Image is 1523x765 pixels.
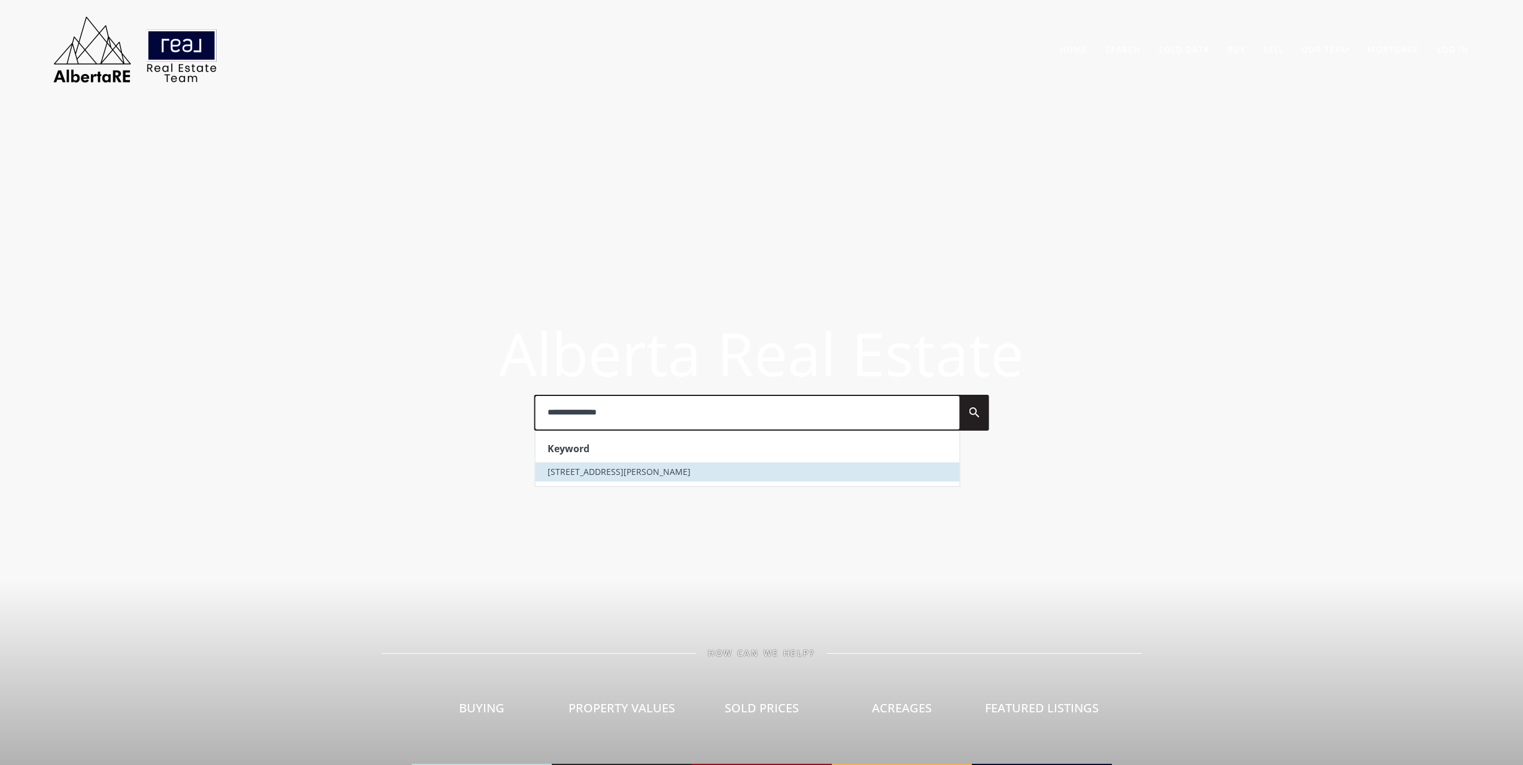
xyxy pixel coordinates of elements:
[788,312,821,394] span: a
[45,12,225,87] img: AlbertaRE Real Estate Team | Real Broker
[754,312,788,394] span: e
[1227,44,1245,55] a: Buy
[969,312,990,394] span: t
[821,312,836,394] span: l
[552,312,588,394] span: b
[588,312,622,394] span: e
[885,312,914,394] span: s
[692,658,832,765] a: Sold Prices
[459,700,504,716] span: Buying
[725,700,799,716] span: Sold Prices
[646,312,668,394] span: t
[1263,44,1284,55] a: Sell
[1367,44,1419,55] a: Mortgage
[1302,44,1349,55] a: Our Team
[872,700,932,716] span: Acreages
[1437,44,1469,55] a: Log In
[1060,44,1087,55] a: Home
[668,312,701,394] span: a
[1105,44,1141,55] a: Search
[552,658,692,765] a: Property Values
[548,466,691,477] span: [STREET_ADDRESS][PERSON_NAME]
[985,700,1099,716] span: Featured Listings
[499,312,537,394] span: A
[852,312,885,394] span: E
[412,658,552,765] a: Buying
[972,658,1112,765] a: Featured Listings
[622,312,646,394] span: r
[832,658,972,765] a: Acreages
[717,312,754,394] span: R
[548,442,589,455] strong: Keyword
[1159,44,1209,55] a: Sold Data
[935,312,969,394] span: a
[537,312,552,394] span: l
[569,700,675,716] span: Property Values
[990,312,1024,394] span: e
[914,312,935,394] span: t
